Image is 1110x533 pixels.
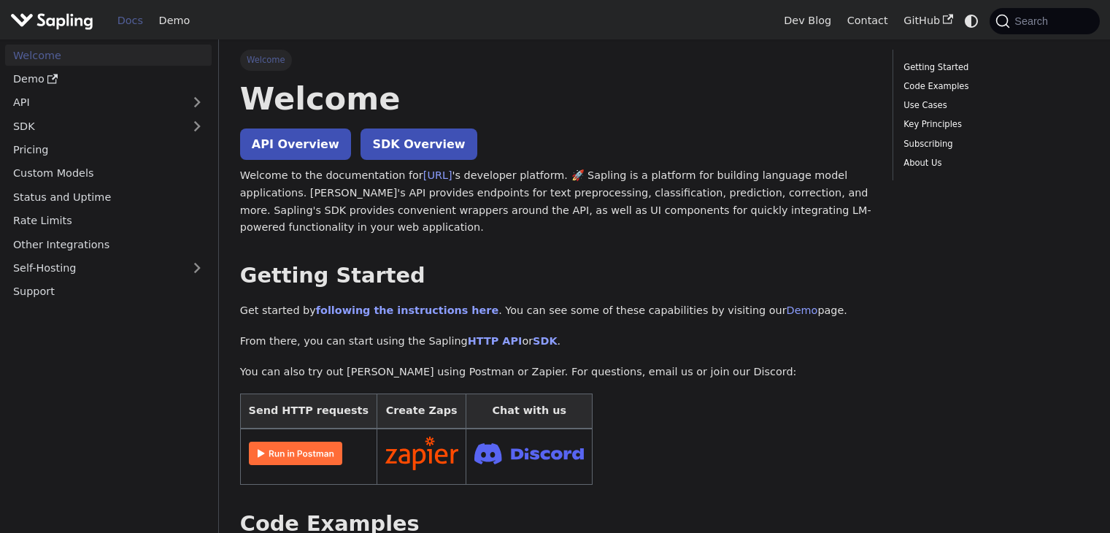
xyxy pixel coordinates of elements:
[533,335,557,347] a: SDK
[787,304,818,316] a: Demo
[5,139,212,161] a: Pricing
[316,304,498,316] a: following the instructions here
[961,10,982,31] button: Switch between dark and light mode (currently system mode)
[903,80,1084,93] a: Code Examples
[182,92,212,113] button: Expand sidebar category 'API'
[5,281,212,302] a: Support
[5,115,182,137] a: SDK
[1010,15,1057,27] span: Search
[423,169,452,181] a: [URL]
[240,364,871,381] p: You can also try out [PERSON_NAME] using Postman or Zapier. For questions, email us or join our D...
[903,118,1084,131] a: Key Principles
[903,156,1084,170] a: About Us
[903,61,1084,74] a: Getting Started
[249,442,342,465] img: Run in Postman
[240,263,871,289] h2: Getting Started
[240,333,871,350] p: From there, you can start using the Sapling or .
[895,9,960,32] a: GitHub
[5,69,212,90] a: Demo
[5,163,212,184] a: Custom Models
[240,129,351,160] a: API Overview
[377,394,466,429] th: Create Zaps
[10,10,93,31] img: Sapling.ai
[5,186,212,207] a: Status and Uptime
[5,45,212,66] a: Welcome
[240,167,871,237] p: Welcome to the documentation for 's developer platform. 🚀 Sapling is a platform for building lang...
[5,234,212,255] a: Other Integrations
[182,115,212,137] button: Expand sidebar category 'SDK'
[240,79,871,118] h1: Welcome
[468,335,523,347] a: HTTP API
[5,258,212,279] a: Self-Hosting
[385,437,458,470] img: Connect in Zapier
[990,8,1099,34] button: Search (Command+K)
[466,394,593,429] th: Chat with us
[903,137,1084,151] a: Subscribing
[839,9,896,32] a: Contact
[240,50,871,70] nav: Breadcrumbs
[474,439,584,469] img: Join Discord
[776,9,839,32] a: Dev Blog
[240,302,871,320] p: Get started by . You can see some of these capabilities by visiting our page.
[240,394,377,429] th: Send HTTP requests
[10,10,99,31] a: Sapling.aiSapling.ai
[5,210,212,231] a: Rate Limits
[361,129,477,160] a: SDK Overview
[151,9,198,32] a: Demo
[903,99,1084,112] a: Use Cases
[109,9,151,32] a: Docs
[240,50,292,70] span: Welcome
[5,92,182,113] a: API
